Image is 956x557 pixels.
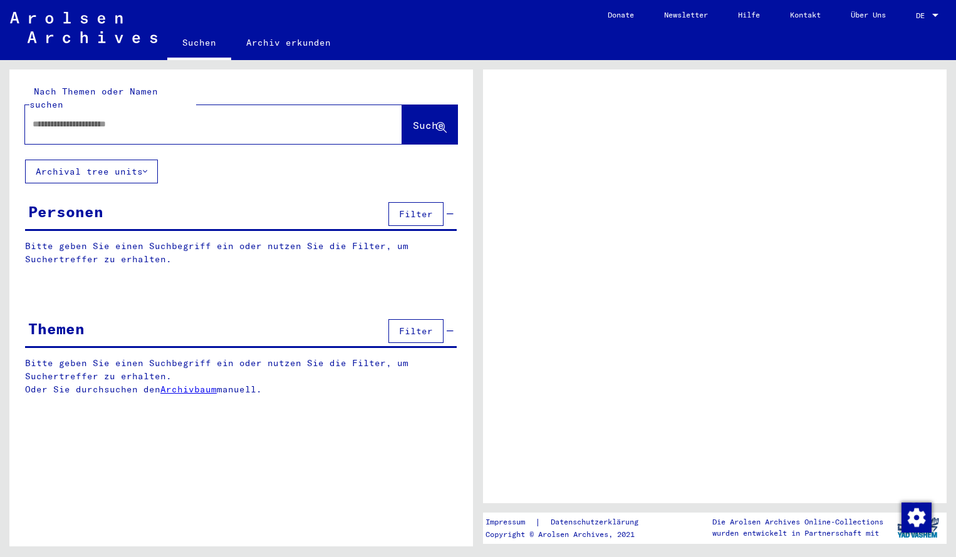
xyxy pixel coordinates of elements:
[160,384,217,395] a: Archivbaum
[231,28,346,58] a: Archiv erkunden
[388,319,444,343] button: Filter
[486,529,653,540] p: Copyright © Arolsen Archives, 2021
[712,516,883,528] p: Die Arolsen Archives Online-Collections
[486,516,535,529] a: Impressum
[28,317,85,340] div: Themen
[413,119,444,131] span: Suche
[712,528,883,539] p: wurden entwickelt in Partnerschaft mit
[399,325,433,337] span: Filter
[402,105,457,144] button: Suche
[388,202,444,226] button: Filter
[29,86,158,110] mat-label: Nach Themen oder Namen suchen
[167,28,231,60] a: Suchen
[486,516,653,529] div: |
[28,200,103,223] div: Personen
[901,502,931,532] div: Zustimmung ändern
[916,11,930,20] span: DE
[10,12,157,43] img: Arolsen_neg.svg
[901,503,932,533] img: Zustimmung ändern
[541,516,653,529] a: Datenschutzerklärung
[25,357,457,396] p: Bitte geben Sie einen Suchbegriff ein oder nutzen Sie die Filter, um Suchertreffer zu erhalten. O...
[25,160,158,183] button: Archival tree units
[399,208,433,220] span: Filter
[895,512,942,543] img: yv_logo.png
[25,240,457,266] p: Bitte geben Sie einen Suchbegriff ein oder nutzen Sie die Filter, um Suchertreffer zu erhalten.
